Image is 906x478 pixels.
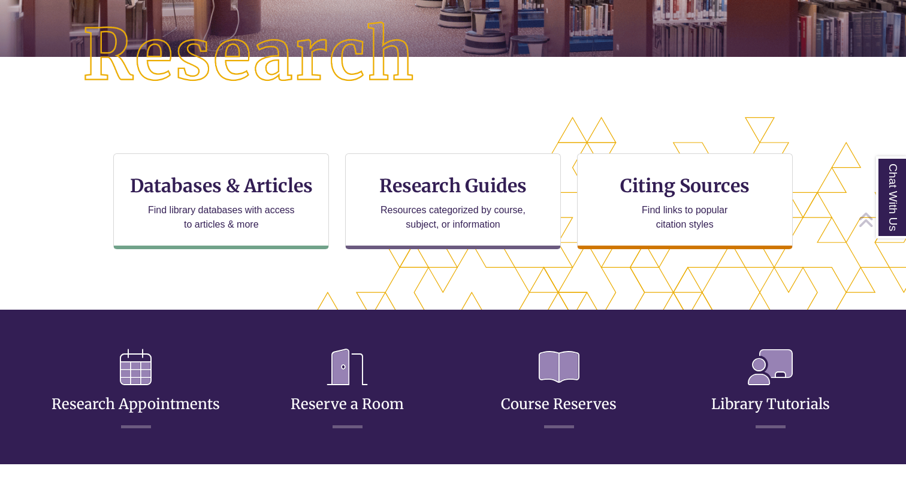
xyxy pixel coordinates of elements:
a: Course Reserves [501,366,617,413]
p: Resources categorized by course, subject, or information [375,203,531,232]
a: Library Tutorials [711,366,830,413]
p: Find links to popular citation styles [626,203,743,232]
h3: Citing Sources [612,174,758,197]
p: Find library databases with access to articles & more [143,203,300,232]
a: Databases & Articles Find library databases with access to articles & more [113,153,329,249]
a: Reserve a Room [291,366,404,413]
h3: Research Guides [355,174,551,197]
a: Back to Top [858,211,903,228]
a: Research Guides Resources categorized by course, subject, or information [345,153,561,249]
a: Research Appointments [52,366,220,413]
h3: Databases & Articles [123,174,319,197]
a: Citing Sources Find links to popular citation styles [577,153,793,249]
